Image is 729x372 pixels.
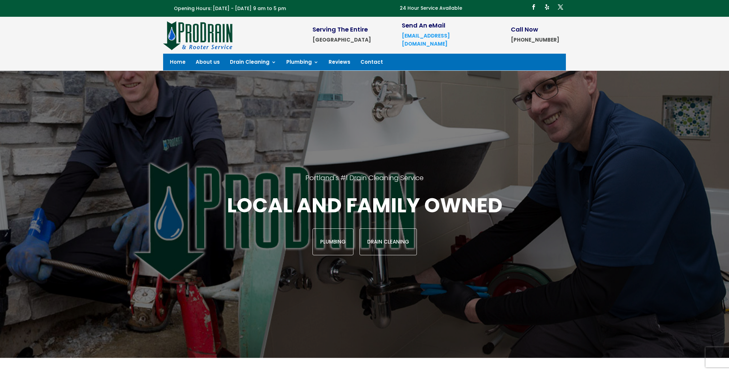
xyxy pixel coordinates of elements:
[400,4,462,12] p: 24 Hour Service Available
[174,5,286,12] span: Opening Hours: [DATE] - [DATE] 9 am to 5 pm
[360,60,383,67] a: Contact
[511,25,538,34] span: Call Now
[511,36,559,43] strong: [PHONE_NUMBER]
[95,173,634,192] h2: Portland's #1 Drain Cleaning Service
[402,21,445,30] span: Send An eMail
[286,60,319,67] a: Plumbing
[528,2,539,12] a: Follow on Facebook
[312,36,371,43] strong: [GEOGRAPHIC_DATA]
[312,25,368,34] span: Serving The Entire
[163,20,233,50] img: site-logo-100h
[359,228,417,255] a: Drain Cleaning
[402,32,450,47] a: [EMAIL_ADDRESS][DOMAIN_NAME]
[230,60,276,67] a: Drain Cleaning
[312,228,353,255] a: Plumbing
[555,2,566,12] a: Follow on X
[196,60,220,67] a: About us
[329,60,350,67] a: Reviews
[542,2,552,12] a: Follow on Yelp
[170,60,186,67] a: Home
[95,192,634,255] div: Local and family owned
